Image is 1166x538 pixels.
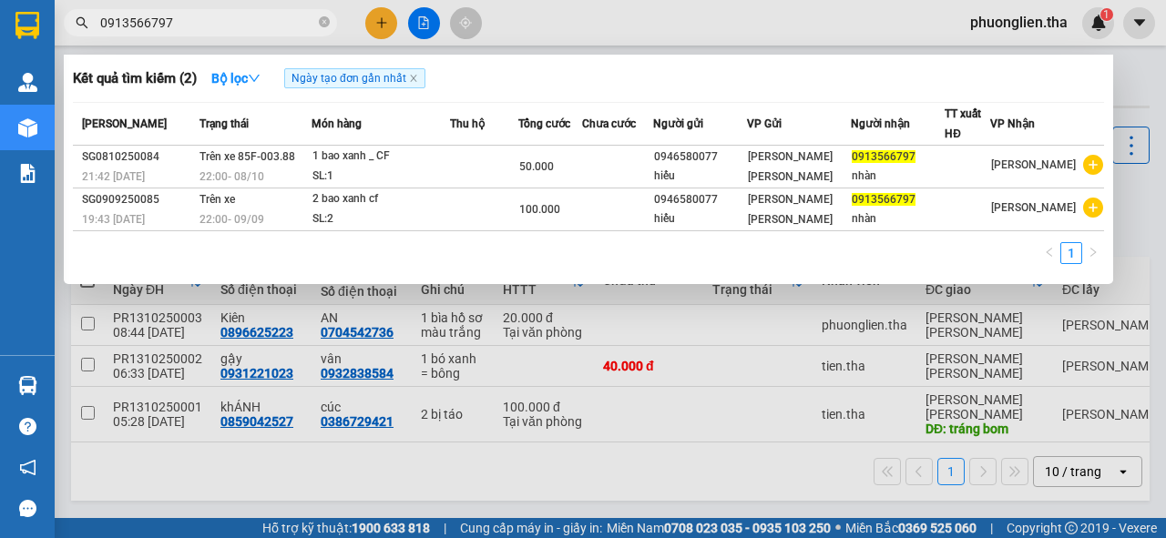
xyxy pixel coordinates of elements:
span: Ngày tạo đơn gần nhất [284,68,425,88]
span: 100.000 [519,203,560,216]
a: 1 [1061,243,1081,263]
img: solution-icon [18,164,37,183]
div: 2 bao xanh cf [312,189,449,209]
span: Chưa cước [582,117,636,130]
div: SG0909250085 [82,190,194,209]
span: 50.000 [519,160,554,173]
span: [PERSON_NAME] [991,158,1076,171]
button: left [1038,242,1060,264]
span: plus-circle [1083,198,1103,218]
span: 19:43 [DATE] [82,213,145,226]
span: close-circle [319,15,330,32]
span: left [1044,247,1055,258]
span: 22:00 - 09/09 [199,213,264,226]
div: hiếu [654,167,746,186]
b: Gửi khách hàng [112,26,180,112]
div: SL: 2 [312,209,449,229]
span: 21:42 [DATE] [82,170,145,183]
img: warehouse-icon [18,73,37,92]
span: Người nhận [851,117,910,130]
span: [PERSON_NAME] [PERSON_NAME] [748,193,833,226]
div: nhàn [852,167,944,186]
span: Tổng cước [518,117,570,130]
span: TT xuất HĐ [945,107,981,140]
img: logo.jpg [198,23,241,66]
span: [PERSON_NAME] [82,117,167,130]
span: question-circle [19,418,36,435]
b: [PERSON_NAME] [23,117,103,203]
div: 1 bao xanh _ CF [312,147,449,167]
span: VP Nhận [990,117,1035,130]
span: message [19,500,36,517]
span: [PERSON_NAME] [991,201,1076,214]
input: Tìm tên, số ĐT hoặc mã đơn [100,13,315,33]
span: Trên xe 85F-003.88 [199,150,295,163]
h3: Kết quả tìm kiếm ( 2 ) [73,69,197,88]
span: right [1088,247,1099,258]
li: Previous Page [1038,242,1060,264]
span: plus-circle [1083,155,1103,175]
button: right [1082,242,1104,264]
img: warehouse-icon [18,376,37,395]
li: Next Page [1082,242,1104,264]
span: Thu hộ [450,117,485,130]
span: Trạng thái [199,117,249,130]
div: nhàn [852,209,944,228]
strong: Bộ lọc [211,71,261,86]
span: close-circle [319,16,330,27]
img: logo-vxr [15,12,39,39]
span: Người gửi [653,117,703,130]
div: SL: 1 [312,167,449,187]
span: close [409,74,418,83]
div: 0946580077 [654,147,746,167]
span: Món hàng [312,117,362,130]
div: hiếu [654,209,746,228]
span: 0913566797 [852,150,915,163]
div: SG0810250084 [82,147,194,167]
li: 1 [1060,242,1082,264]
span: 0913566797 [852,193,915,206]
span: search [76,16,88,29]
span: [PERSON_NAME] [PERSON_NAME] [748,150,833,183]
span: VP Gửi [747,117,782,130]
b: [DOMAIN_NAME] [153,69,251,84]
span: down [248,72,261,85]
span: Trên xe [199,193,235,206]
span: 22:00 - 08/10 [199,170,264,183]
div: 0946580077 [654,190,746,209]
span: notification [19,459,36,476]
button: Bộ lọcdown [197,64,275,93]
li: (c) 2017 [153,86,251,109]
img: warehouse-icon [18,118,37,137]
